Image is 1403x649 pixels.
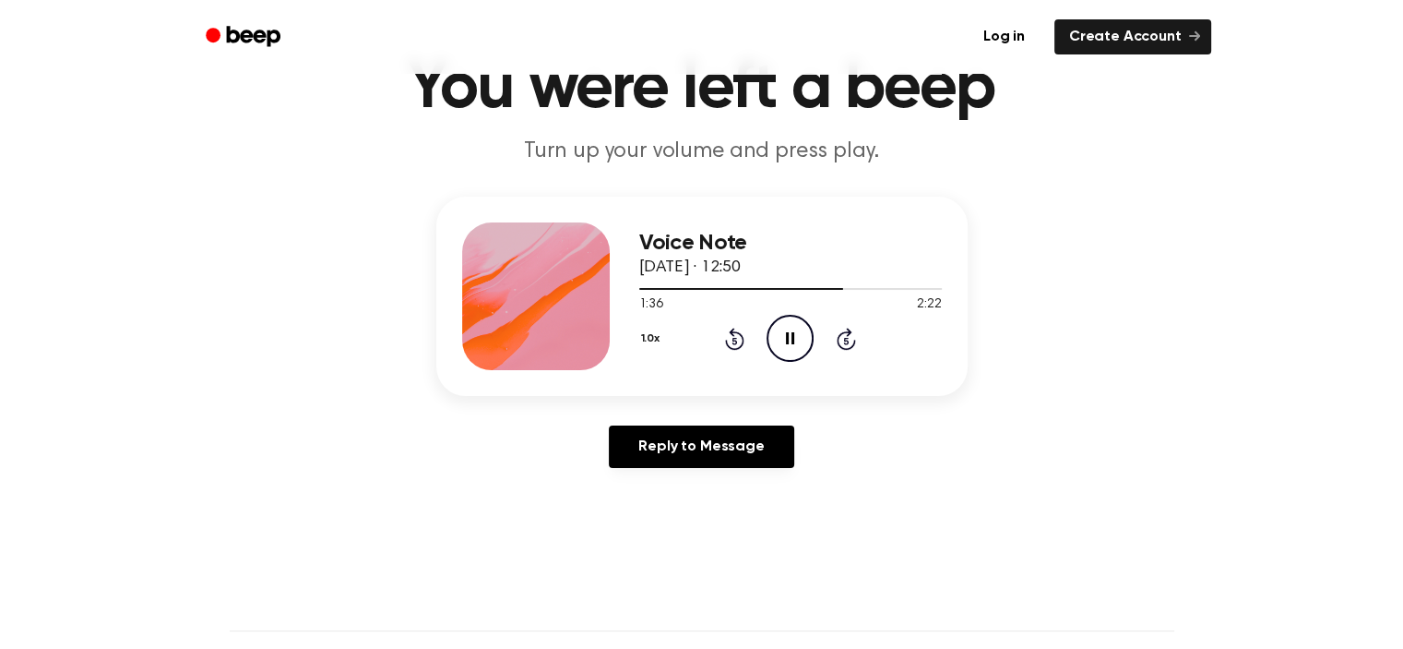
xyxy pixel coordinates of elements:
span: 1:36 [639,295,663,315]
a: Log in [965,16,1043,58]
button: 1.0x [639,323,667,355]
p: Turn up your volume and press play. [348,137,1056,167]
a: Create Account [1054,19,1211,54]
span: 2:22 [917,295,941,315]
a: Beep [193,19,297,55]
a: Reply to Message [609,426,793,468]
h3: Voice Note [639,231,942,256]
h1: You were left a beep [230,55,1174,122]
span: [DATE] · 12:50 [639,259,741,276]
